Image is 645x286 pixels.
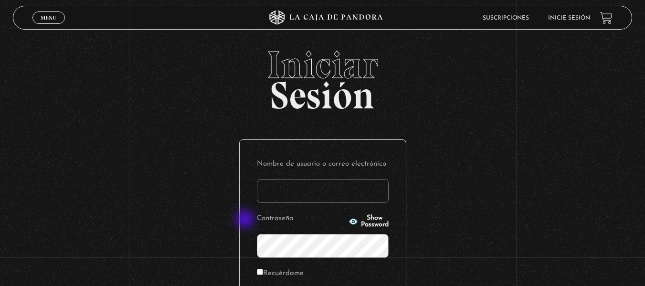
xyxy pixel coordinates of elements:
label: Contraseña [257,212,346,226]
a: Inicie sesión [548,15,590,21]
label: Nombre de usuario o correo electrónico [257,157,389,172]
span: Iniciar [13,46,632,84]
label: Recuérdame [257,266,304,281]
a: Suscripciones [483,15,529,21]
a: View your shopping cart [600,11,613,24]
span: Cerrar [37,23,60,30]
span: Show Password [361,215,389,228]
button: Show Password [349,215,389,228]
h2: Sesión [13,46,632,107]
input: Recuérdame [257,269,263,275]
span: Menu [41,15,56,21]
